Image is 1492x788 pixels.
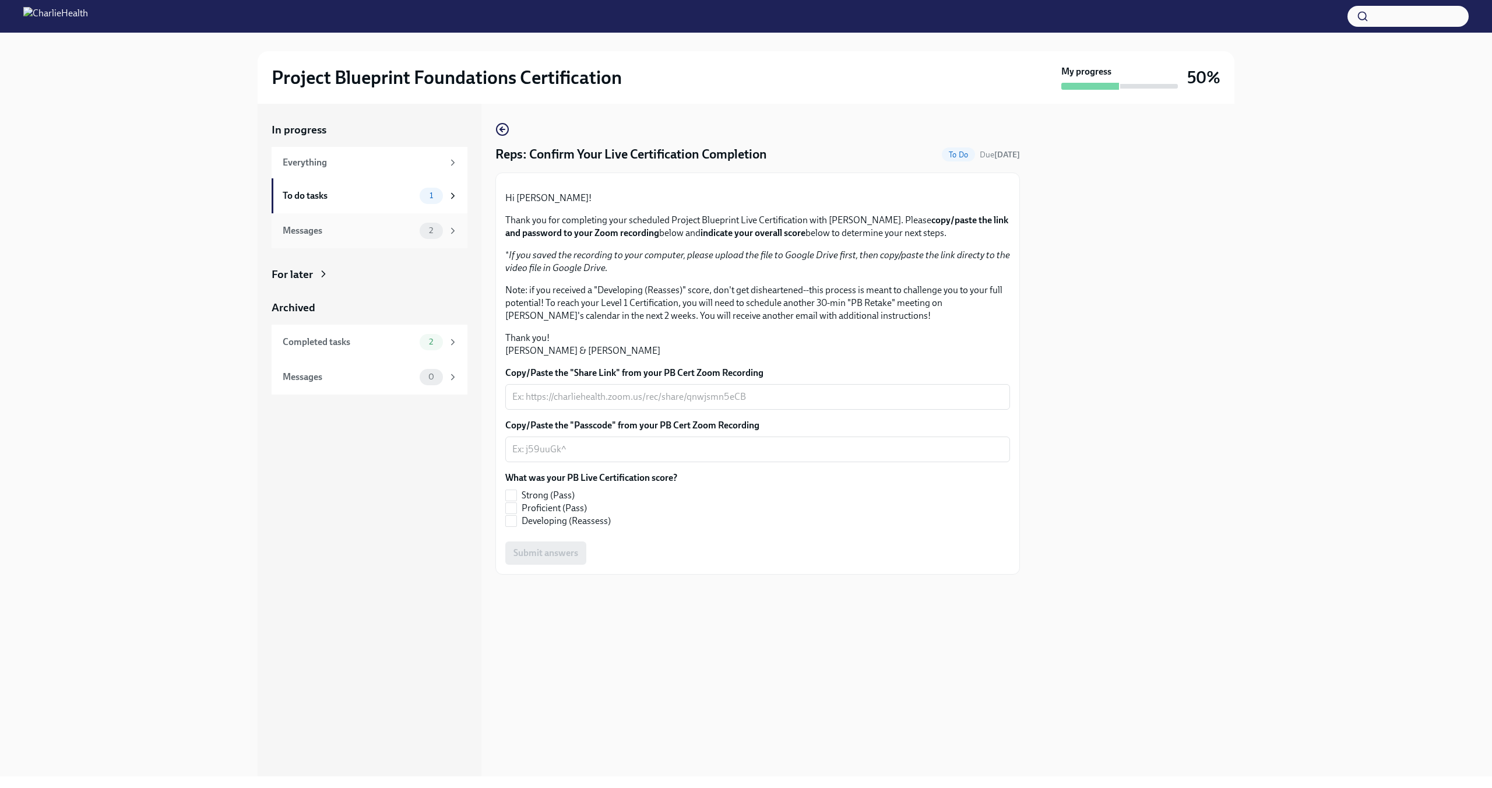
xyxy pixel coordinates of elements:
h2: Project Blueprint Foundations Certification [272,66,622,89]
div: For later [272,267,313,282]
span: To Do [942,150,975,159]
span: 2 [422,226,440,235]
em: If you saved the recording to your computer, please upload the file to Google Drive first, then c... [505,249,1010,273]
h4: Reps: Confirm Your Live Certification Completion [495,146,767,163]
a: Archived [272,300,467,315]
label: What was your PB Live Certification score? [505,472,677,484]
div: Messages [283,371,415,384]
a: In progress [272,122,467,138]
h3: 50% [1187,67,1220,88]
p: Thank you for completing your scheduled Project Blueprint Live Certification with [PERSON_NAME]. ... [505,214,1010,240]
span: Due [980,150,1020,160]
p: Note: if you received a "Developing (Reasses)" score, don't get disheartened--this process is mea... [505,284,1010,322]
span: 2 [422,337,440,346]
a: For later [272,267,467,282]
strong: My progress [1061,65,1111,78]
img: CharlieHealth [23,7,88,26]
a: Completed tasks2 [272,325,467,360]
a: To do tasks1 [272,178,467,213]
span: 0 [421,372,441,381]
div: Completed tasks [283,336,415,349]
a: Messages0 [272,360,467,395]
a: Everything [272,147,467,178]
span: Developing (Reassess) [522,515,611,527]
strong: indicate your overall score [701,227,805,238]
span: October 2nd, 2025 11:00 [980,149,1020,160]
label: Copy/Paste the "Passcode" from your PB Cert Zoom Recording [505,419,1010,432]
span: Strong (Pass) [522,489,575,502]
span: Proficient (Pass) [522,502,587,515]
strong: [DATE] [994,150,1020,160]
p: Thank you! [PERSON_NAME] & [PERSON_NAME] [505,332,1010,357]
span: 1 [423,191,440,200]
label: Copy/Paste the "Share Link" from your PB Cert Zoom Recording [505,367,1010,379]
div: Everything [283,156,443,169]
p: Hi [PERSON_NAME]! [505,192,1010,205]
div: Messages [283,224,415,237]
div: To do tasks [283,189,415,202]
a: Messages2 [272,213,467,248]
